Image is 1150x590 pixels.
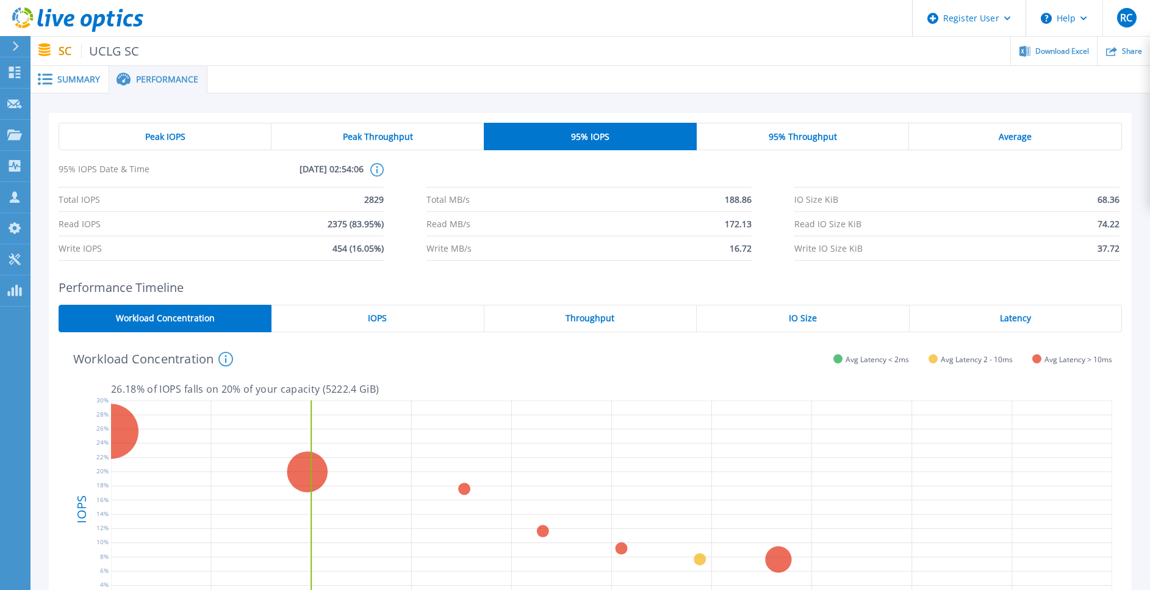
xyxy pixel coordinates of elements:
span: RC [1120,13,1132,23]
span: 95% IOPS Date & Time [59,163,211,187]
span: Average [999,132,1032,142]
span: 37.72 [1098,236,1119,260]
h2: Performance Timeline [59,280,1122,294]
h4: IOPS [76,464,88,555]
span: 454 (16.05%) [332,236,384,260]
span: IOPS [368,313,387,323]
span: 74.22 [1098,212,1119,236]
span: Peak Throughput [343,132,413,142]
text: 4% [100,581,109,589]
text: 6% [100,566,109,575]
span: Total IOPS [59,188,100,211]
span: Read MB/s [426,212,470,236]
span: Write MB/s [426,236,472,260]
span: 172.13 [725,212,752,236]
span: 2375 (83.95%) [328,212,384,236]
p: 26.18 % of IOPS falls on 20 % of your capacity ( 5222.4 GiB ) [111,384,1112,395]
span: Performance [136,75,198,84]
span: IO Size [789,313,817,323]
span: 95% IOPS [571,132,609,142]
text: 26% [96,424,109,433]
span: Avg Latency 2 - 10ms [941,355,1013,364]
text: 8% [100,552,109,561]
span: Workload Concentration [116,313,215,323]
h4: Workload Concentration [73,352,233,366]
text: 28% [96,410,109,418]
span: [DATE] 02:54:06 [211,163,364,187]
text: 30% [96,396,109,404]
span: Summary [57,75,100,84]
span: Avg Latency < 2ms [846,355,909,364]
span: Share [1122,48,1142,55]
span: 68.36 [1098,188,1119,211]
span: Avg Latency > 10ms [1044,355,1112,364]
text: 24% [96,439,109,447]
span: Total MB/s [426,188,470,211]
span: UCLG SC [81,44,140,58]
span: Read IOPS [59,212,101,236]
span: Download Excel [1035,48,1089,55]
span: Read IO Size KiB [794,212,861,236]
span: Throughput [566,313,614,323]
span: 95% Throughput [769,132,837,142]
span: Write IOPS [59,236,102,260]
span: 16.72 [730,236,752,260]
p: SC [59,44,140,58]
span: 2829 [364,188,384,211]
span: Latency [1000,313,1031,323]
text: 22% [96,453,109,461]
span: Peak IOPS [145,132,185,142]
span: Write IO Size KiB [794,236,863,260]
span: 188.86 [725,188,752,211]
span: IO Size KiB [794,188,838,211]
